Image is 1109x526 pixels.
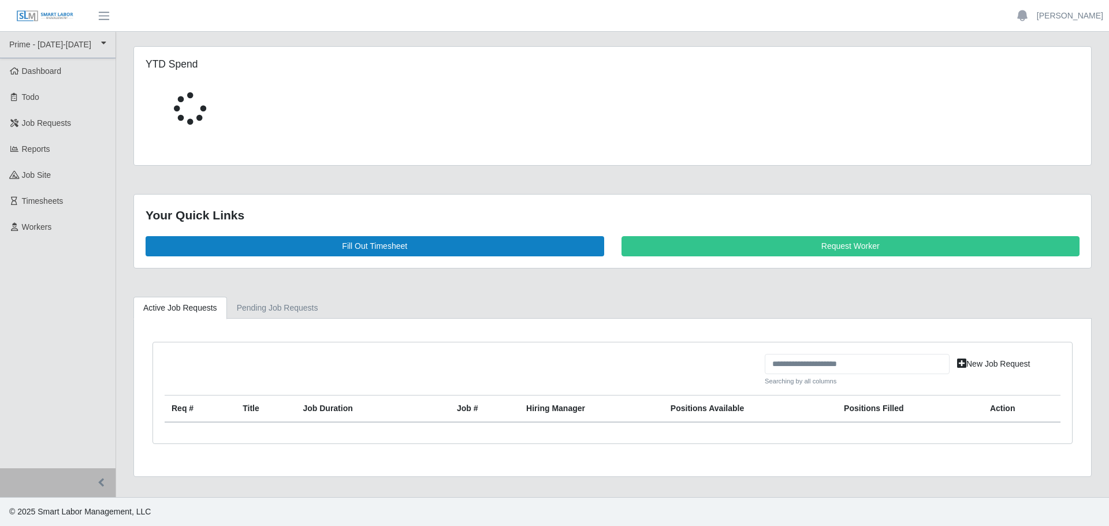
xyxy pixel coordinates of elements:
[22,92,39,102] span: Todo
[227,297,328,319] a: Pending Job Requests
[837,396,983,423] th: Positions Filled
[664,396,837,423] th: Positions Available
[146,58,445,70] h5: YTD Spend
[22,66,62,76] span: Dashboard
[22,196,64,206] span: Timesheets
[146,206,1080,225] div: Your Quick Links
[983,396,1060,423] th: Action
[1037,10,1103,22] a: [PERSON_NAME]
[22,144,50,154] span: Reports
[9,507,151,516] span: © 2025 Smart Labor Management, LLC
[22,222,52,232] span: Workers
[450,396,519,423] th: Job #
[22,118,72,128] span: Job Requests
[133,297,227,319] a: Active Job Requests
[16,10,74,23] img: SLM Logo
[146,236,604,256] a: Fill Out Timesheet
[22,170,51,180] span: job site
[296,396,422,423] th: Job Duration
[950,354,1038,374] a: New Job Request
[165,396,236,423] th: Req #
[519,396,664,423] th: Hiring Manager
[765,376,950,386] small: Searching by all columns
[622,236,1080,256] a: Request Worker
[236,396,296,423] th: Title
